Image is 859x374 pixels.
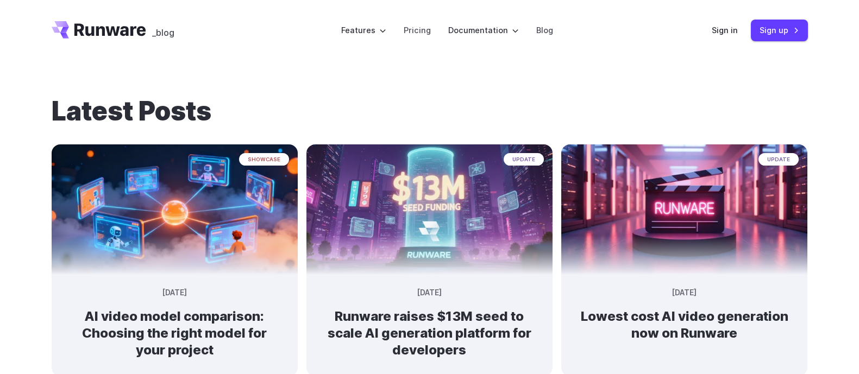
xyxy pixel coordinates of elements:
h2: Runware raises $13M seed to scale AI generation platform for developers [324,308,535,359]
span: _blog [152,28,174,37]
time: [DATE] [162,287,187,299]
span: showcase [239,153,289,166]
time: [DATE] [672,287,697,299]
a: Sign up [751,20,808,41]
h1: Latest Posts [52,96,808,127]
a: Go to / [52,21,146,39]
a: Sign in [712,24,738,36]
a: _blog [152,21,174,39]
h2: Lowest cost AI video generation now on Runware [579,308,790,341]
img: Futuristic city scene with neon lights showing Runware announcement of $13M seed funding in large... [306,144,553,275]
label: Features [341,24,386,36]
span: update [504,153,544,166]
img: Futuristic network of glowing screens showing robots and a person connected to a central digital ... [52,144,298,275]
a: Neon-lit movie clapperboard with the word 'RUNWARE' in a futuristic server room update [DATE] Low... [561,266,807,359]
label: Documentation [448,24,519,36]
time: [DATE] [417,287,442,299]
h2: AI video model comparison: Choosing the right model for your project [69,308,280,359]
a: Blog [536,24,553,36]
img: Neon-lit movie clapperboard with the word 'RUNWARE' in a futuristic server room [561,144,807,275]
span: update [758,153,799,166]
a: Pricing [404,24,431,36]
